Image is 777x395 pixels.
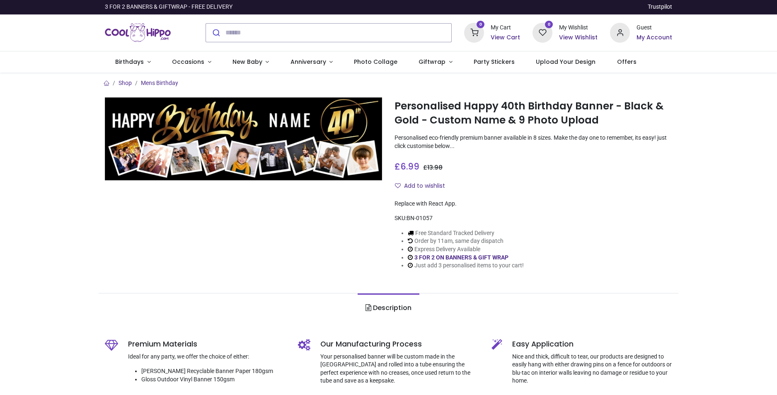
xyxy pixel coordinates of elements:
span: BN-01057 [407,215,433,221]
a: 0 [464,29,484,35]
span: Occasions [172,58,204,66]
a: Occasions [161,51,222,73]
span: New Baby [232,58,262,66]
li: [PERSON_NAME] Recyclable Banner Paper 180gsm [141,367,286,376]
a: View Wishlist [559,34,598,42]
button: Submit [206,24,225,42]
p: Your personalised banner will be custom made in the [GEOGRAPHIC_DATA] and rolled into a tube ensu... [320,353,479,385]
span: Upload Your Design [536,58,595,66]
h5: Premium Materials [128,339,286,349]
span: Party Stickers [474,58,515,66]
sup: 0 [477,21,484,29]
a: My Account [637,34,672,42]
div: My Cart [491,24,520,32]
img: Personalised Happy 40th Birthday Banner - Black & Gold - Custom Name & 9 Photo Upload [105,97,382,181]
span: Giftwrap [419,58,445,66]
p: Nice and thick, difficult to tear, our products are designed to easily hang with either drawing p... [512,353,673,385]
span: Photo Collage [354,58,397,66]
li: Express Delivery Available [408,245,524,254]
div: Guest [637,24,672,32]
a: Description [358,293,419,322]
sup: 0 [545,21,553,29]
p: Ideal for any party, we offer the choice of either: [128,353,286,361]
span: Offers [617,58,637,66]
a: Shop [119,80,132,86]
i: Add to wishlist [395,183,401,189]
li: Order by 11am, same day dispatch [408,237,524,245]
span: 13.98 [427,163,443,172]
a: Anniversary [280,51,344,73]
a: Trustpilot [648,3,672,11]
a: New Baby [222,51,280,73]
div: 3 FOR 2 BANNERS & GIFTWRAP - FREE DELIVERY [105,3,232,11]
p: Personalised eco-friendly premium banner available in 8 sizes. Make the day one to remember, its ... [395,134,672,150]
img: Cool Hippo [105,21,171,44]
li: Just add 3 personalised items to your cart! [408,262,524,270]
span: 6.99 [400,160,419,172]
a: 3 FOR 2 ON BANNERS & GIFT WRAP [414,254,508,261]
div: Replace with React App. [395,200,672,208]
button: Add to wishlistAdd to wishlist [395,179,452,193]
div: My Wishlist [559,24,598,32]
a: Birthdays [105,51,162,73]
div: SKU: [395,214,672,223]
li: Gloss Outdoor Vinyl Banner 150gsm [141,376,286,384]
li: Free Standard Tracked Delivery [408,229,524,237]
span: £ [395,160,419,172]
h1: Personalised Happy 40th Birthday Banner - Black & Gold - Custom Name & 9 Photo Upload [395,99,672,128]
h5: Our Manufacturing Process [320,339,479,349]
span: Birthdays [115,58,144,66]
a: Mens Birthday [141,80,178,86]
span: £ [423,163,443,172]
h5: Easy Application [512,339,673,349]
a: View Cart [491,34,520,42]
span: Anniversary [290,58,326,66]
a: Logo of Cool Hippo [105,21,171,44]
a: Giftwrap [408,51,463,73]
a: 0 [533,29,552,35]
